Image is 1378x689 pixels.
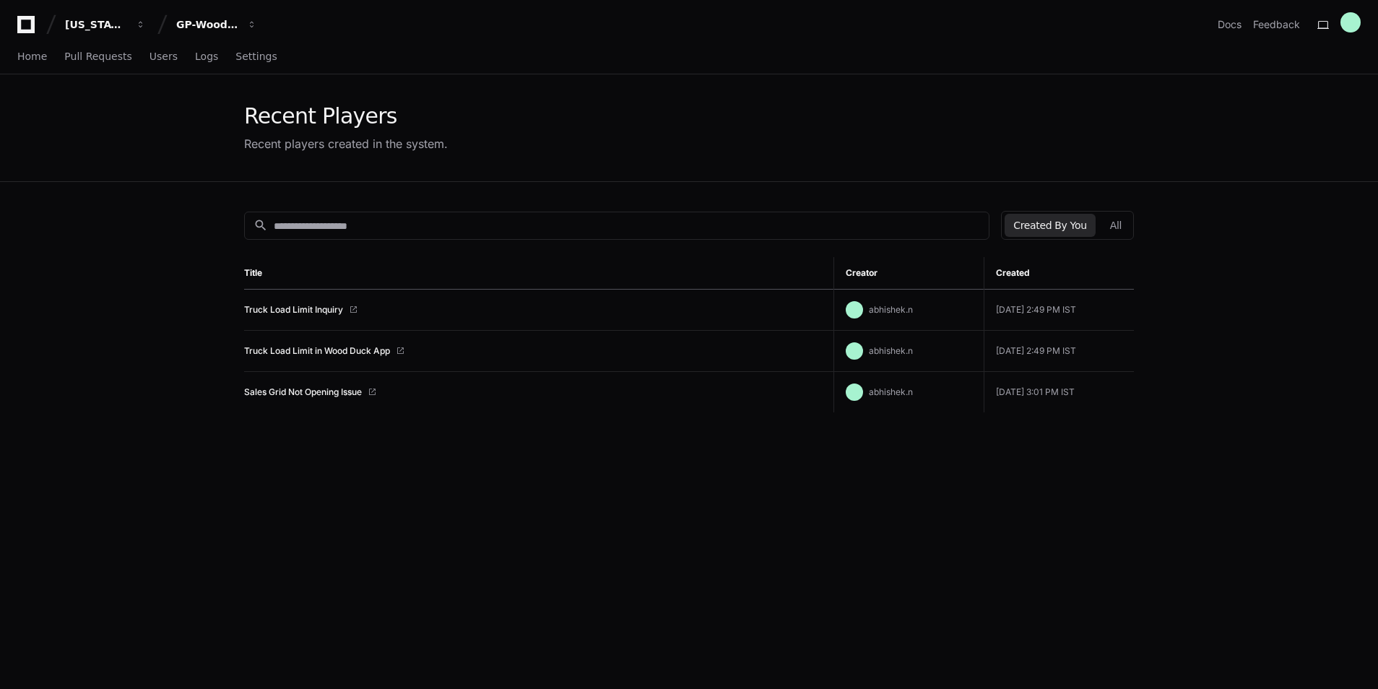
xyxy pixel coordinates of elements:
[244,345,390,357] a: Truck Load Limit in Wood Duck App
[170,12,263,38] button: GP-WoodDuck 2.0
[64,40,131,74] a: Pull Requests
[244,257,833,290] th: Title
[235,52,277,61] span: Settings
[1253,17,1300,32] button: Feedback
[253,218,268,233] mat-icon: search
[1005,214,1095,237] button: Created By You
[984,372,1134,413] td: [DATE] 3:01 PM IST
[17,40,47,74] a: Home
[984,290,1134,331] td: [DATE] 2:49 PM IST
[59,12,152,38] button: [US_STATE] Pacific
[833,257,984,290] th: Creator
[244,135,448,152] div: Recent players created in the system.
[869,386,913,397] span: abhishek.n
[64,52,131,61] span: Pull Requests
[869,304,913,315] span: abhishek.n
[1101,214,1130,237] button: All
[176,17,238,32] div: GP-WoodDuck 2.0
[149,40,178,74] a: Users
[869,345,913,356] span: abhishek.n
[244,304,343,316] a: Truck Load Limit Inquiry
[244,103,448,129] div: Recent Players
[984,331,1134,372] td: [DATE] 2:49 PM IST
[65,17,127,32] div: [US_STATE] Pacific
[195,52,218,61] span: Logs
[244,386,362,398] a: Sales Grid Not Opening Issue
[1218,17,1241,32] a: Docs
[984,257,1134,290] th: Created
[235,40,277,74] a: Settings
[149,52,178,61] span: Users
[195,40,218,74] a: Logs
[17,52,47,61] span: Home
